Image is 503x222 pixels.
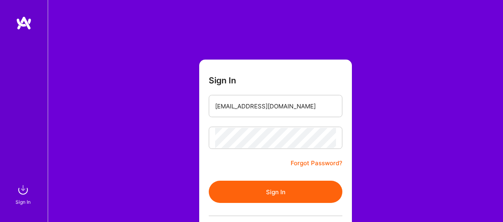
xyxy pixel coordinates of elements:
button: Sign In [209,181,342,203]
img: logo [16,16,32,30]
img: sign in [15,182,31,198]
div: Sign In [16,198,31,206]
a: Forgot Password? [291,158,342,168]
h3: Sign In [209,75,236,85]
input: Email... [215,96,336,116]
a: sign inSign In [17,182,31,206]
